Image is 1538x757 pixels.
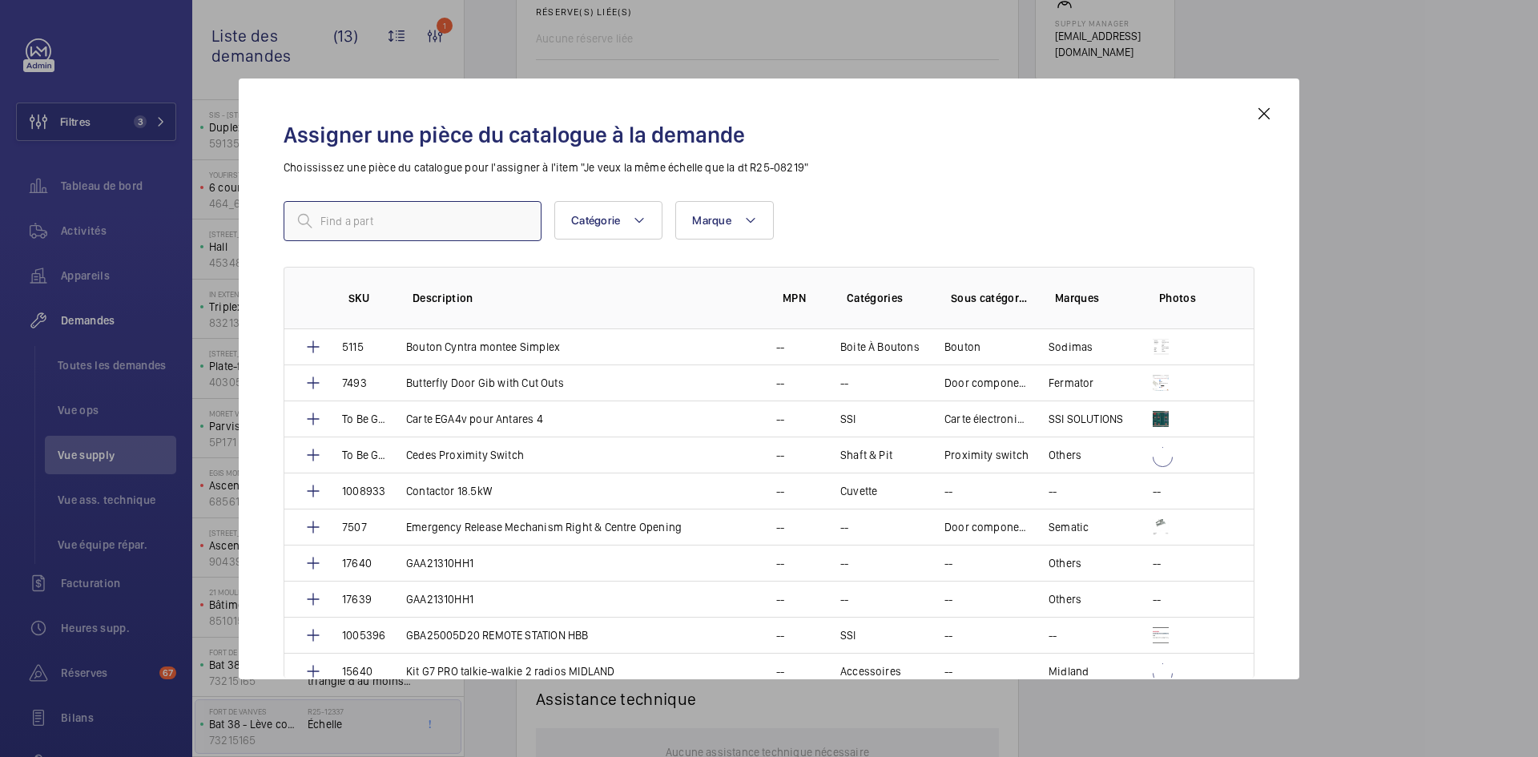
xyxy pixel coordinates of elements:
[1153,627,1169,643] img: tAslpmMaGVarH-ItsnIgCEYEQz4qM11pPSp5BVkrO3V6mnZg.png
[413,290,757,306] p: Description
[840,375,848,391] p: --
[944,411,1029,427] p: Carte électronique
[944,375,1029,391] p: Door components
[840,339,920,355] p: Boite À Boutons
[840,591,848,607] p: --
[840,663,901,679] p: Accessoires
[554,201,662,240] button: Catégorie
[840,519,848,535] p: --
[1153,519,1169,535] img: iDiDZI9L968JTgxBhqAA3GXtu6eyozIi-QdPokduLd3zVz3_.jpeg
[1049,519,1089,535] p: Sematic
[783,290,821,306] p: MPN
[776,663,784,679] p: --
[1153,483,1161,499] p: --
[944,663,952,679] p: --
[1049,663,1089,679] p: Midland
[348,290,387,306] p: SKU
[776,555,784,571] p: --
[1049,627,1057,643] p: --
[847,290,925,306] p: Catégories
[406,339,560,355] p: Bouton Cyntra montee Simplex
[1153,555,1161,571] p: --
[776,627,784,643] p: --
[284,159,1254,175] p: Choississez une pièce du catalogue pour l'assigner à l'item "Je veux la même échelle que la dt R2...
[944,591,952,607] p: --
[284,120,1254,150] h2: Assigner une pièce du catalogue à la demande
[342,627,385,643] p: 1005396
[776,447,784,463] p: --
[776,519,784,535] p: --
[776,483,784,499] p: --
[406,519,682,535] p: Emergency Release Mechanism Right & Centre Opening
[944,483,952,499] p: --
[1159,290,1222,306] p: Photos
[1153,375,1169,391] img: 5O8BYpR-rheKcKMWv498QdRmVVCFLkcR-0rVq8VlFK5iaEb5.png
[1049,375,1093,391] p: Fermator
[342,519,367,535] p: 7507
[1153,591,1161,607] p: --
[776,591,784,607] p: --
[1055,290,1133,306] p: Marques
[840,627,856,643] p: SSI
[571,214,620,227] span: Catégorie
[776,339,784,355] p: --
[944,627,952,643] p: --
[406,555,473,571] p: GAA21310HH1
[1049,447,1081,463] p: Others
[944,519,1029,535] p: Door components
[1153,339,1169,355] img: g3a49nfdYcSuQfseZNAG9Il-olRDJnLUGo71PhoUjj9uzZrS.png
[951,290,1029,306] p: Sous catégories
[406,627,588,643] p: GBA25005D20 REMOTE STATION HBB
[944,339,980,355] p: Bouton
[342,447,387,463] p: To Be Generated
[342,411,387,427] p: To Be Generated
[406,411,543,427] p: Carte EGA4v pour Antares 4
[1049,411,1123,427] p: SSI SOLUTIONS
[342,663,372,679] p: 15640
[692,214,731,227] span: Marque
[342,375,367,391] p: 7493
[1153,411,1169,427] img: CJZ0Zc2bG8man2BcogYjG4QBt03muVoJM3XzIlbM4XRvMfr7.png
[1049,339,1093,355] p: Sodimas
[840,411,856,427] p: SSI
[1049,555,1081,571] p: Others
[675,201,774,240] button: Marque
[776,375,784,391] p: --
[342,591,372,607] p: 17639
[944,447,1029,463] p: Proximity switch
[406,663,614,679] p: Kit G7 PRO talkie-walkie 2 radios MIDLAND
[840,483,877,499] p: Cuvette
[406,447,524,463] p: Cedes Proximity Switch
[1049,591,1081,607] p: Others
[840,447,892,463] p: Shaft & Pit
[406,483,492,499] p: Contactor 18.5kW
[342,339,364,355] p: 5115
[944,555,952,571] p: --
[342,483,385,499] p: 1008933
[342,555,372,571] p: 17640
[840,555,848,571] p: --
[284,201,542,241] input: Find a part
[776,411,784,427] p: --
[406,375,564,391] p: Butterfly Door Gib with Cut Outs
[1049,483,1057,499] p: --
[406,591,473,607] p: GAA21310HH1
